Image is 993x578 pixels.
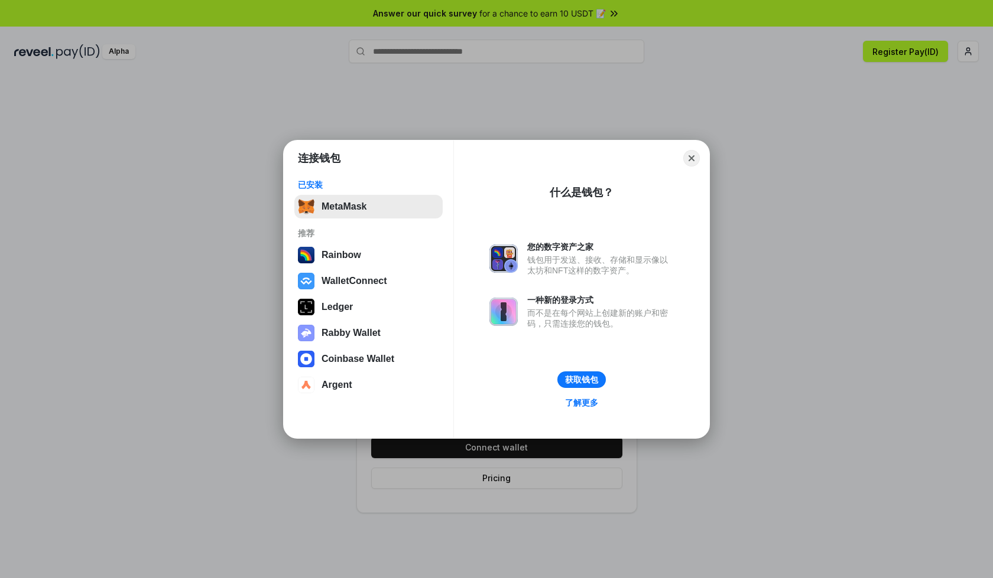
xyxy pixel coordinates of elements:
[298,325,314,341] img: svg+xml,%3Csvg%20xmlns%3D%22http%3A%2F%2Fwww.w3.org%2F2000%2Fsvg%22%20fill%3D%22none%22%20viewBox...
[558,395,605,410] a: 了解更多
[565,374,598,385] div: 获取钱包
[294,269,443,293] button: WalletConnect
[298,377,314,393] img: svg+xml,%3Csvg%20width%3D%2228%22%20height%3D%2228%22%20viewBox%3D%220%200%2028%2028%22%20fill%3D...
[322,276,387,286] div: WalletConnect
[298,228,439,239] div: 推荐
[683,150,700,166] button: Close
[294,195,443,218] button: MetaMask
[322,328,381,338] div: Rabby Wallet
[294,243,443,267] button: Rainbow
[298,198,314,215] img: svg+xml,%3Csvg%20fill%3D%22none%22%20height%3D%2233%22%20viewBox%3D%220%200%2035%2033%22%20width%...
[294,373,443,397] button: Argent
[322,380,352,390] div: Argent
[322,302,353,312] div: Ledger
[527,295,674,305] div: 一种新的登录方式
[298,179,439,190] div: 已安装
[527,254,674,276] div: 钱包用于发送、接收、存储和显示像以太坊和NFT这样的数字资产。
[298,299,314,315] img: svg+xml,%3Csvg%20xmlns%3D%22http%3A%2F%2Fwww.w3.org%2F2000%2Fsvg%22%20width%3D%2228%22%20height%3...
[322,354,394,364] div: Coinbase Wallet
[550,185,614,200] div: 什么是钱包？
[322,250,361,260] div: Rainbow
[298,351,314,367] img: svg+xml,%3Csvg%20width%3D%2228%22%20height%3D%2228%22%20viewBox%3D%220%200%2028%2028%22%20fill%3D...
[527,308,674,329] div: 而不是在每个网站上创建新的账户和密码，只需连接您的钱包。
[294,347,443,371] button: Coinbase Wallet
[298,151,340,165] h1: 连接钱包
[565,397,598,408] div: 了解更多
[557,371,606,388] button: 获取钱包
[298,247,314,263] img: svg+xml,%3Csvg%20width%3D%22120%22%20height%3D%22120%22%20viewBox%3D%220%200%20120%20120%22%20fil...
[489,298,518,326] img: svg+xml,%3Csvg%20xmlns%3D%22http%3A%2F%2Fwww.w3.org%2F2000%2Fsvg%22%20fill%3D%22none%22%20viewBox...
[298,273,314,289] img: svg+xml,%3Csvg%20width%3D%2228%22%20height%3D%2228%22%20viewBox%3D%220%200%2028%2028%22%20fill%3D...
[489,244,518,273] img: svg+xml,%3Csvg%20xmlns%3D%22http%3A%2F%2Fwww.w3.org%2F2000%2Fsvg%22%20fill%3D%22none%22%20viewBox...
[322,201,366,212] div: MetaMask
[294,295,443,319] button: Ledger
[527,241,674,252] div: 您的数字资产之家
[294,321,443,345] button: Rabby Wallet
